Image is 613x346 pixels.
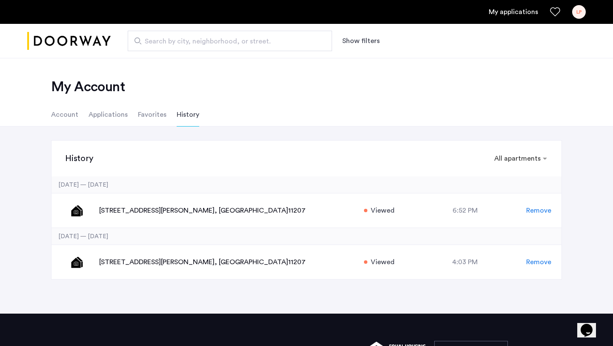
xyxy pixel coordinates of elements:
[526,205,551,216] span: Remove
[145,36,308,46] span: Search by city, neighborhood, or street.
[177,103,199,127] li: History
[51,103,78,127] li: Account
[138,103,166,127] li: Favorites
[577,312,604,337] iframe: chat widget
[342,36,380,46] button: Show or hide filters
[62,252,92,272] img: apartment
[52,176,561,193] div: [DATE] — [DATE]
[27,25,111,57] a: Cazamio logo
[51,78,562,95] h2: My Account
[128,31,332,51] input: Apartment Search
[489,7,538,17] a: My application
[371,257,395,267] span: Viewed
[215,207,288,214] span: , [GEOGRAPHIC_DATA]
[27,25,111,57] img: logo
[526,257,551,267] span: Remove
[215,259,288,265] span: , [GEOGRAPHIC_DATA]
[371,205,395,216] span: Viewed
[550,7,560,17] a: Favorites
[404,205,527,216] div: 6:52 PM
[572,5,586,19] div: LP
[99,205,355,216] p: [STREET_ADDRESS][PERSON_NAME] 11207
[89,103,128,127] li: Applications
[404,257,527,267] div: 4:03 PM
[62,200,92,221] img: apartment
[65,153,93,164] h3: History
[99,257,355,267] p: [STREET_ADDRESS][PERSON_NAME] 11207
[52,228,561,245] div: [DATE] — [DATE]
